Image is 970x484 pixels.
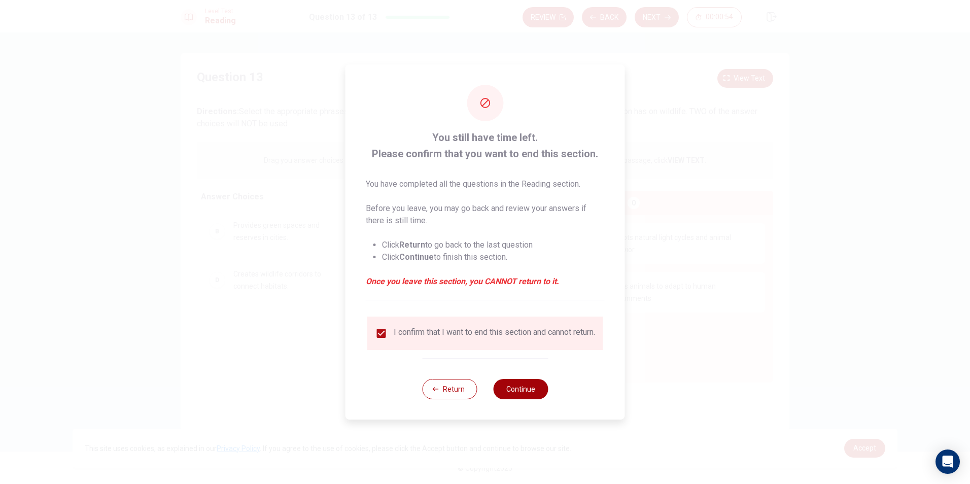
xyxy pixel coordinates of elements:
em: Once you leave this section, you CANNOT return to it. [366,275,605,288]
li: Click to go back to the last question [382,239,605,251]
button: Return [422,379,477,399]
div: I confirm that I want to end this section and cannot return. [394,327,595,339]
span: You still have time left. Please confirm that you want to end this section. [366,129,605,162]
p: Before you leave, you may go back and review your answers if there is still time. [366,202,605,227]
strong: Continue [399,252,434,262]
strong: Return [399,240,425,250]
button: Continue [493,379,548,399]
p: You have completed all the questions in the Reading section. [366,178,605,190]
li: Click to finish this section. [382,251,605,263]
div: Open Intercom Messenger [936,450,960,474]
